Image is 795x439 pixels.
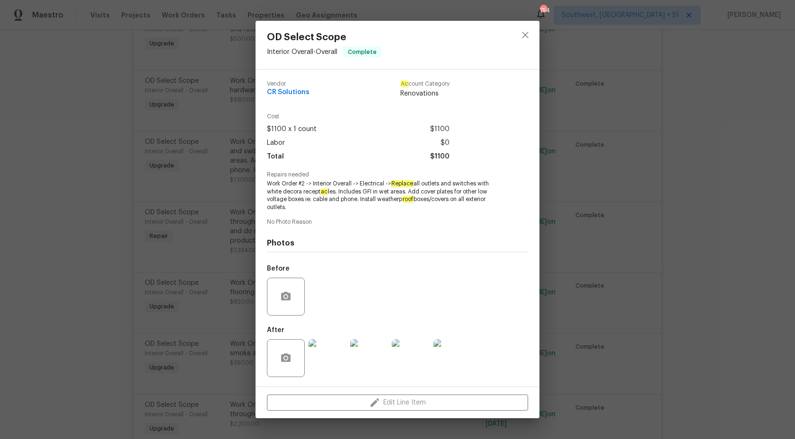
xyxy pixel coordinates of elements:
span: $0 [441,136,450,150]
em: Ac [400,80,408,87]
span: Cost [267,114,450,120]
span: count Category [400,81,450,87]
h4: Photos [267,238,528,248]
span: OD Select Scope [267,32,381,43]
span: $1100 x 1 count [267,123,317,136]
span: Interior Overall - Overall [267,48,337,55]
span: No Photo Reason [267,219,528,225]
span: Repairs needed [267,172,528,178]
em: Replace [391,180,414,187]
span: Complete [344,47,380,57]
span: CR Solutions [267,89,309,96]
span: Vendor [267,81,309,87]
button: close [514,24,537,46]
span: Renovations [400,89,450,98]
div: 754 [540,6,547,15]
em: ac [320,188,328,195]
span: $1100 [430,123,450,136]
span: Labor [267,136,285,150]
h5: After [267,327,284,334]
span: Work Order #2 -> Interior Overall -> Electrical -> all outlets and switches with white decora rec... [267,180,502,211]
span: Total [267,150,284,164]
span: $1100 [430,150,450,164]
h5: Before [267,265,290,272]
em: roof [402,196,414,202]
